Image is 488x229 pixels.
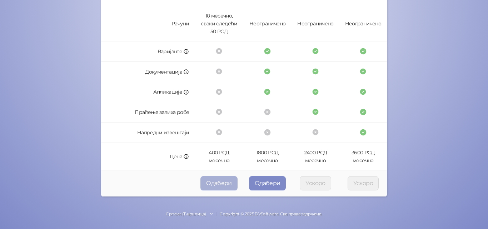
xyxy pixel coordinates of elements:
[300,176,331,190] button: Ускоро
[348,176,379,190] button: Ускоро
[101,41,195,62] td: Варијанте
[339,143,387,170] td: 3600 РСД месечно
[292,143,339,170] td: 2400 РСД месечно
[101,102,195,123] td: Праћење залиха робе
[195,6,243,41] td: 10 месечно, сваки следећи 50 РСД
[243,6,292,41] td: Неограничено
[101,6,195,41] td: Рачуни
[249,176,286,190] button: Одабери
[243,143,292,170] td: 1800 РСД месечно
[339,6,387,41] td: Неограничено
[195,143,243,170] td: 400 РСД месечно
[101,82,195,103] td: Апликације
[101,62,195,82] td: Документација
[292,6,339,41] td: Неограничено
[101,123,195,143] td: Напредни извештаји
[101,143,195,170] td: Цена
[200,176,238,190] button: Одабери
[166,211,206,218] div: Српски (Ћирилица)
